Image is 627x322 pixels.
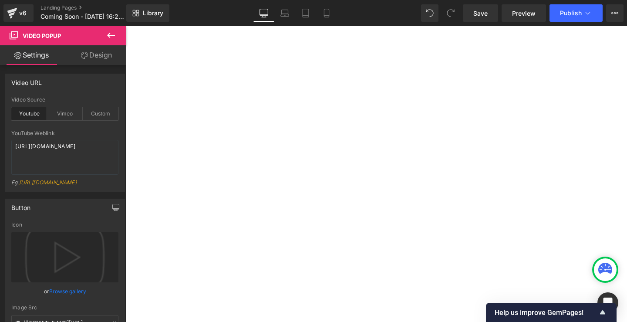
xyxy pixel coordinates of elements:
[65,45,128,65] a: Design
[473,9,488,18] span: Save
[253,4,274,22] a: Desktop
[495,308,597,317] span: Help us improve GemPages!
[11,107,47,120] div: Youtube
[11,179,118,192] div: Eg:
[11,97,118,103] div: Video Source
[597,292,618,313] div: Open Intercom Messenger
[502,4,546,22] a: Preview
[442,4,459,22] button: Redo
[316,4,337,22] a: Mobile
[11,199,30,211] div: Button
[606,4,624,22] button: More
[49,284,86,299] a: Browse gallery
[83,107,118,120] div: Custom
[3,4,34,22] a: v6
[40,13,124,20] span: Coming Soon - [DATE] 16:20:26
[421,4,438,22] button: Undo
[19,179,77,186] a: [URL][DOMAIN_NAME]
[143,9,163,17] span: Library
[126,4,169,22] a: New Library
[11,305,118,311] div: Image Src
[11,287,118,296] div: or
[47,107,83,120] div: Vimeo
[274,4,295,22] a: Laptop
[495,307,608,318] button: Show survey - Help us improve GemPages!
[512,9,536,18] span: Preview
[23,32,61,39] span: Video Popup
[295,4,316,22] a: Tablet
[560,10,582,17] span: Publish
[17,7,28,19] div: v6
[11,130,118,136] div: YouTube Weblink
[40,4,141,11] a: Landing Pages
[11,74,42,86] div: Video URL
[11,222,118,228] div: Icon
[549,4,603,22] button: Publish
